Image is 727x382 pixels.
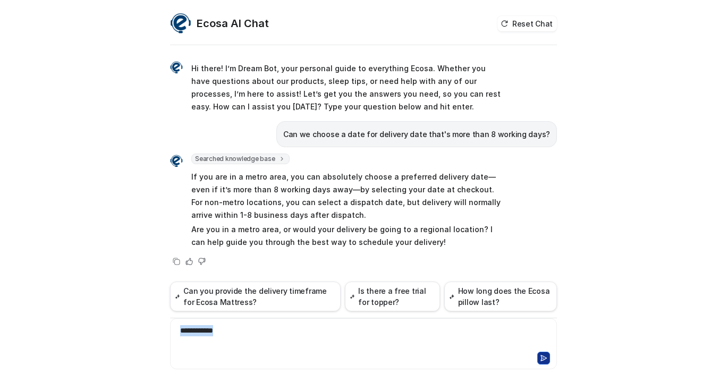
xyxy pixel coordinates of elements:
[191,154,290,164] span: Searched knowledge base
[283,128,550,141] p: Can we choose a date for delivery date that's more than 8 working days?
[497,16,557,31] button: Reset Chat
[170,155,183,167] img: Widget
[197,16,269,31] h2: Ecosa AI Chat
[170,13,191,34] img: Widget
[444,282,557,311] button: How long does the Ecosa pillow last?
[345,282,440,311] button: Is there a free trial for topper?
[191,223,502,249] p: Are you in a metro area, or would your delivery be going to a regional location? I can help guide...
[191,62,502,113] p: Hi there! I’m Dream Bot, your personal guide to everything Ecosa. Whether you have questions abou...
[191,171,502,222] p: If you are in a metro area, you can absolutely choose a preferred delivery date—even if it’s more...
[170,61,183,74] img: Widget
[170,282,341,311] button: Can you provide the delivery timeframe for Ecosa Mattress?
